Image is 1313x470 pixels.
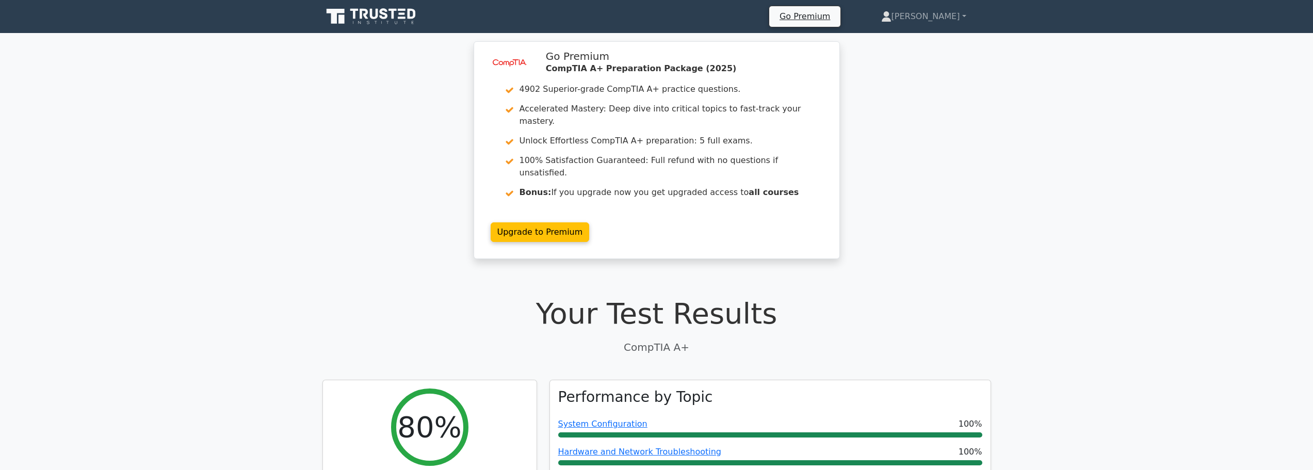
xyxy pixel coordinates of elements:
[773,9,836,23] a: Go Premium
[558,419,647,429] a: System Configuration
[397,410,461,444] h2: 80%
[322,296,991,331] h1: Your Test Results
[959,418,982,430] span: 100%
[558,447,722,457] a: Hardware and Network Troubleshooting
[856,6,991,27] a: [PERSON_NAME]
[491,222,590,242] a: Upgrade to Premium
[959,446,982,458] span: 100%
[322,339,991,355] p: CompTIA A+
[558,388,713,406] h3: Performance by Topic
